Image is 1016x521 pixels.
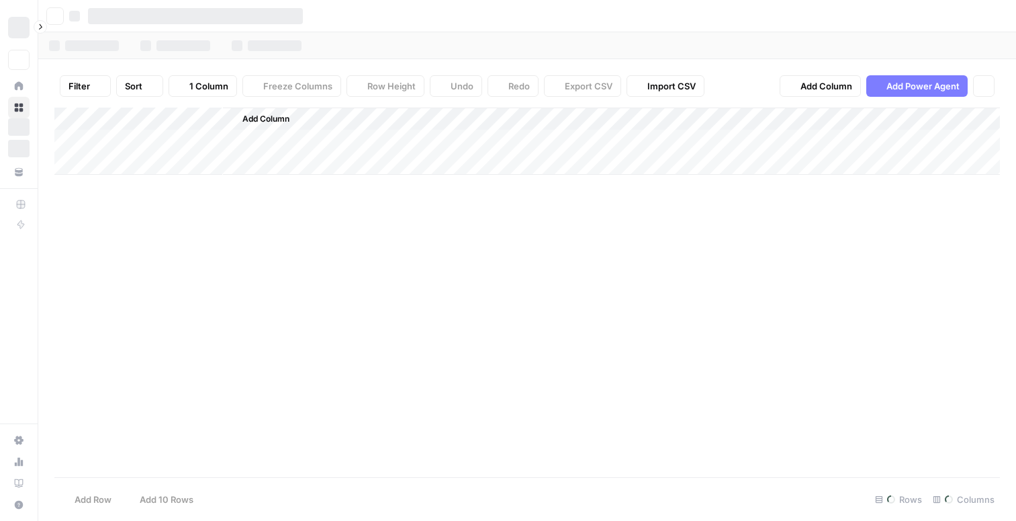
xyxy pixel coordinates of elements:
a: Your Data [8,161,30,183]
button: Add Power Agent [866,75,968,97]
button: Export CSV [544,75,621,97]
a: Learning Hub [8,473,30,494]
span: Add 10 Rows [140,493,193,506]
div: Columns [927,489,1000,510]
a: Usage [8,451,30,473]
a: Home [8,75,30,97]
button: Add Row [54,489,120,510]
button: Add Column [780,75,861,97]
button: Redo [488,75,539,97]
span: Undo [451,79,473,93]
button: Help + Support [8,494,30,516]
span: Redo [508,79,530,93]
span: 1 Column [189,79,228,93]
div: Rows [870,489,927,510]
button: Undo [430,75,482,97]
span: Filter [68,79,90,93]
span: Sort [125,79,142,93]
span: Freeze Columns [263,79,332,93]
button: Add Column [225,110,295,128]
span: Add Row [75,493,111,506]
a: Settings [8,430,30,451]
span: Add Column [242,113,289,125]
span: Add Column [800,79,852,93]
button: Freeze Columns [242,75,341,97]
button: Filter [60,75,111,97]
button: Sort [116,75,163,97]
button: Import CSV [627,75,704,97]
span: Import CSV [647,79,696,93]
button: Row Height [347,75,424,97]
a: Browse [8,97,30,118]
span: Row Height [367,79,416,93]
button: Add 10 Rows [120,489,201,510]
span: Add Power Agent [886,79,960,93]
button: 1 Column [169,75,237,97]
span: Export CSV [565,79,612,93]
